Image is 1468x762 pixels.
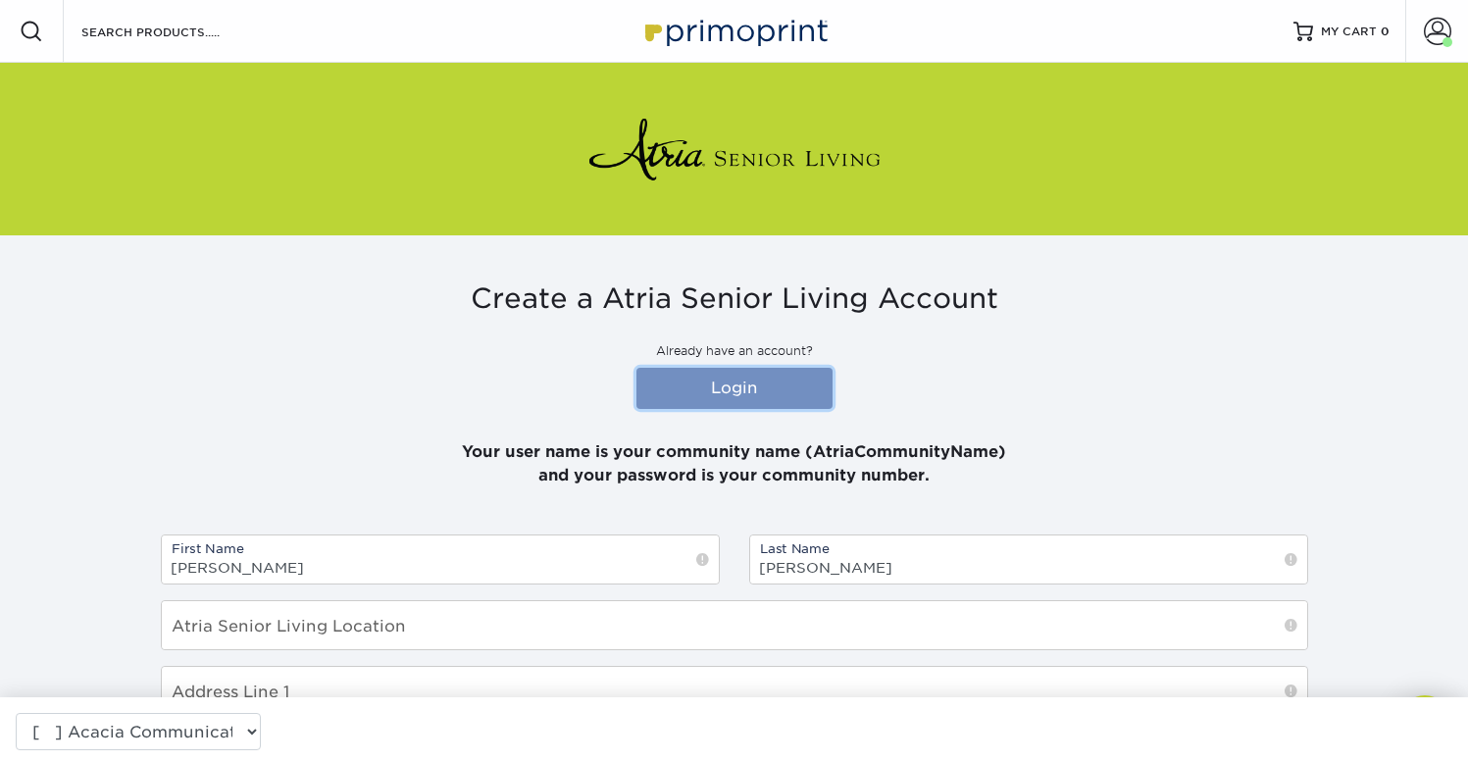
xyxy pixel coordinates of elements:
img: Atria Senior Living [587,110,882,188]
img: Primoprint [636,10,833,52]
a: Login [636,368,833,409]
h3: Create a Atria Senior Living Account [161,282,1308,316]
input: SEARCH PRODUCTS..... [79,20,271,43]
p: Your user name is your community name (AtriaCommunityName) and your password is your community nu... [161,417,1308,487]
div: Open Intercom Messenger [1401,695,1448,742]
span: 0 [1381,25,1390,38]
span: MY CART [1321,24,1377,40]
p: Already have an account? [161,342,1308,360]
